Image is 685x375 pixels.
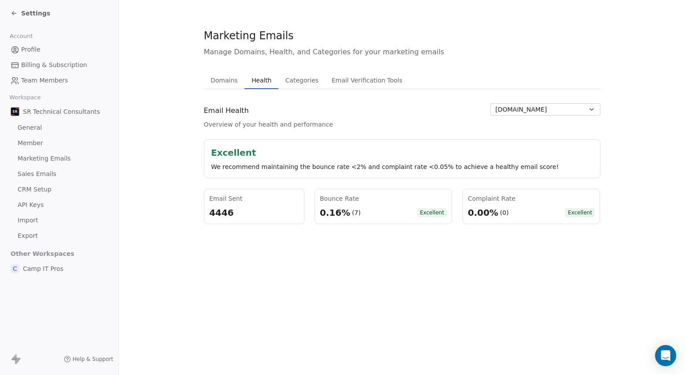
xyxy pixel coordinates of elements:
span: Help & Support [73,356,113,363]
a: Sales Emails [7,167,111,181]
span: CRM Setup [18,185,52,194]
span: Profile [21,45,41,54]
span: Domains [207,74,241,86]
a: Member [7,136,111,150]
div: 4446 [209,206,299,219]
a: Settings [11,9,50,18]
span: SR Technical Consultants [23,107,100,116]
span: Billing & Subscription [21,60,87,70]
span: Export [18,231,38,240]
a: Billing & Subscription [7,58,111,72]
span: Marketing Emails [18,154,70,163]
span: Camp IT Pros [23,264,63,273]
a: Marketing Emails [7,151,111,166]
span: Import [18,216,38,225]
span: General [18,123,42,132]
span: Account [6,30,37,43]
span: Categories [282,74,322,86]
a: API Keys [7,198,111,212]
span: C [11,264,19,273]
a: General [7,120,111,135]
span: Marketing Emails [204,29,294,42]
span: Sales Emails [18,169,56,179]
a: Help & Support [64,356,113,363]
a: CRM Setup [7,182,111,197]
div: 0.00% [468,206,498,219]
div: Excellent [211,146,593,159]
div: (7) [352,208,361,217]
span: Email Verification Tools [328,74,406,86]
span: Workspace [6,91,44,104]
span: Team Members [21,76,68,85]
span: API Keys [18,200,44,210]
span: Overview of your health and performance [204,120,333,129]
img: SR%20Tech%20Consultants%20icon%2080x80.png [11,107,19,116]
span: Other Workspaces [7,247,78,261]
span: Member [18,139,43,148]
a: Team Members [7,73,111,88]
div: (0) [500,208,509,217]
span: Health [248,74,275,86]
a: Profile [7,42,111,57]
span: Settings [21,9,50,18]
div: 0.16% [320,206,350,219]
span: Excellent [565,208,595,217]
div: Bounce Rate [320,194,447,203]
div: Complaint Rate [468,194,595,203]
span: Manage Domains, Health, and Categories for your marketing emails [204,47,600,57]
div: We recommend maintaining the bounce rate <2% and complaint rate <0.05% to achieve a healthy email... [211,162,593,171]
a: Import [7,213,111,228]
div: Open Intercom Messenger [655,345,676,366]
a: Export [7,229,111,243]
span: [DOMAIN_NAME] [496,105,547,114]
span: Email Health [204,105,249,116]
span: Excellent [417,208,447,217]
div: Email Sent [209,194,299,203]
